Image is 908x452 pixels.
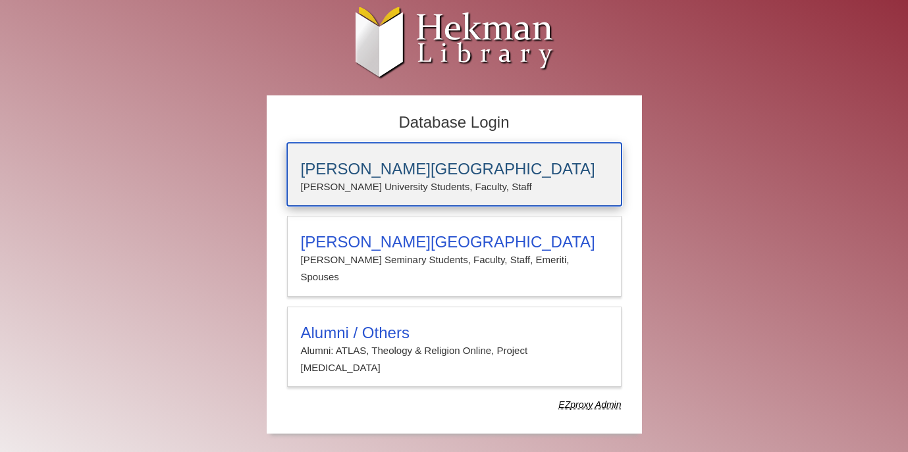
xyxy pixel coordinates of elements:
h3: [PERSON_NAME][GEOGRAPHIC_DATA] [301,233,608,251]
p: [PERSON_NAME] University Students, Faculty, Staff [301,178,608,195]
h2: Database Login [280,109,628,136]
dfn: Use Alumni login [558,399,621,410]
h3: Alumni / Others [301,324,608,342]
p: Alumni: ATLAS, Theology & Religion Online, Project [MEDICAL_DATA] [301,342,608,377]
summary: Alumni / OthersAlumni: ATLAS, Theology & Religion Online, Project [MEDICAL_DATA] [301,324,608,377]
a: [PERSON_NAME][GEOGRAPHIC_DATA][PERSON_NAME] University Students, Faculty, Staff [287,143,622,206]
p: [PERSON_NAME] Seminary Students, Faculty, Staff, Emeriti, Spouses [301,251,608,286]
h3: [PERSON_NAME][GEOGRAPHIC_DATA] [301,160,608,178]
a: [PERSON_NAME][GEOGRAPHIC_DATA][PERSON_NAME] Seminary Students, Faculty, Staff, Emeriti, Spouses [287,216,622,297]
